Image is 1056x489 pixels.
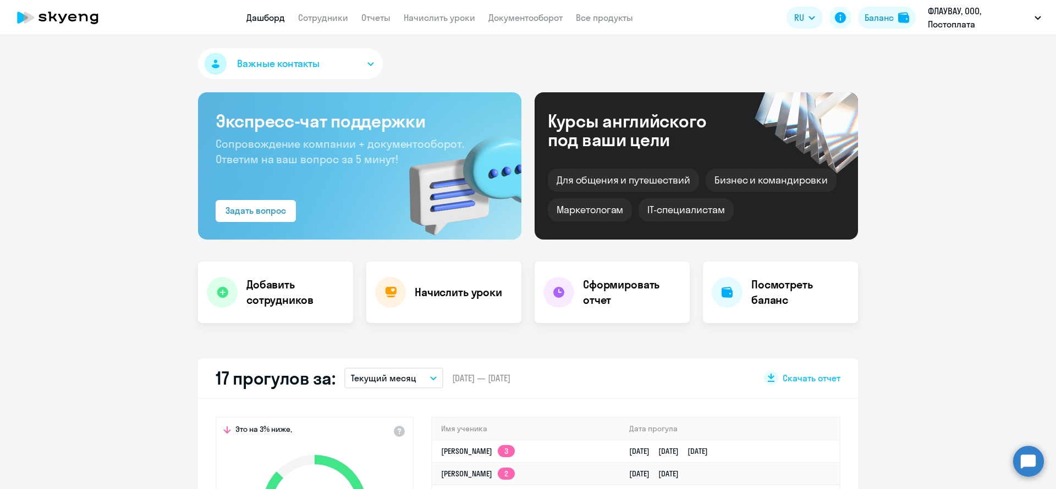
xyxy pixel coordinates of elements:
[629,469,687,479] a: [DATE][DATE]
[216,110,504,132] h3: Экспресс-чат поддержки
[639,198,733,221] div: IT-специалистам
[620,418,839,440] th: Дата прогула
[488,12,563,23] a: Документооборот
[865,11,894,24] div: Баланс
[583,277,681,308] h4: Сформировать отчет
[751,277,849,308] h4: Посмотреть баланс
[548,169,699,192] div: Для общения и путешествий
[404,12,475,23] a: Начислить уроки
[237,57,320,71] span: Важные контакты
[198,48,383,79] button: Важные контакты
[216,137,464,166] span: Сопровождение компании + документооборот. Ответим на ваш вопрос за 5 минут!
[226,204,286,217] div: Задать вопрос
[393,116,521,240] img: bg-img
[432,418,620,440] th: Имя ученика
[351,371,416,385] p: Текущий месяц
[706,169,837,192] div: Бизнес и командировки
[498,445,515,457] app-skyeng-badge: 3
[576,12,633,23] a: Все продукты
[246,277,344,308] h4: Добавить сотрудников
[498,468,515,480] app-skyeng-badge: 2
[787,7,823,29] button: RU
[548,198,632,221] div: Маркетологам
[441,469,515,479] a: [PERSON_NAME]2
[298,12,348,23] a: Сотрудники
[246,12,285,23] a: Дашборд
[441,446,515,456] a: [PERSON_NAME]3
[361,12,391,23] a: Отчеты
[216,367,335,389] h2: 17 прогулов за:
[928,4,1030,31] p: ФЛАУВАУ, ООО, Постоплата
[235,424,292,437] span: Это на 3% ниже,
[344,368,443,388] button: Текущий месяц
[216,200,296,222] button: Задать вопрос
[452,372,510,384] span: [DATE] — [DATE]
[783,372,840,384] span: Скачать отчет
[794,11,804,24] span: RU
[415,285,502,300] h4: Начислить уроки
[922,4,1047,31] button: ФЛАУВАУ, ООО, Постоплата
[858,7,916,29] button: Балансbalance
[548,112,736,149] div: Курсы английского под ваши цели
[898,12,909,23] img: balance
[629,446,717,456] a: [DATE][DATE][DATE]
